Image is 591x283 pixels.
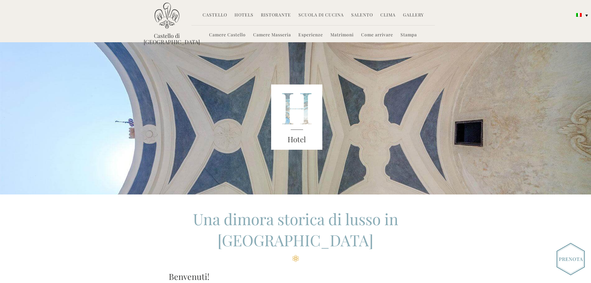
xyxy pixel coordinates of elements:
a: Castello di [GEOGRAPHIC_DATA] [144,33,190,45]
a: Stampa [401,32,417,39]
h3: Benvenuti! [169,270,422,283]
a: Camere Masseria [253,32,291,39]
a: Camere Castello [209,32,246,39]
h2: Una dimora storica di lusso in [GEOGRAPHIC_DATA] [169,208,422,262]
a: Matrimoni [330,32,354,39]
a: Salento [351,12,373,19]
a: Gallery [403,12,424,19]
img: Castello di Ugento [154,2,179,29]
h3: Hotel [271,134,323,145]
a: Ristorante [261,12,291,19]
a: Castello [203,12,227,19]
a: Esperienze [298,32,323,39]
img: Italiano [576,13,582,17]
a: Clima [380,12,396,19]
a: Scuola di Cucina [298,12,344,19]
a: Hotels [235,12,253,19]
a: Come arrivare [361,32,393,39]
img: Book_Button_Italian.png [557,243,585,275]
img: castello_header_block.png [271,84,323,150]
